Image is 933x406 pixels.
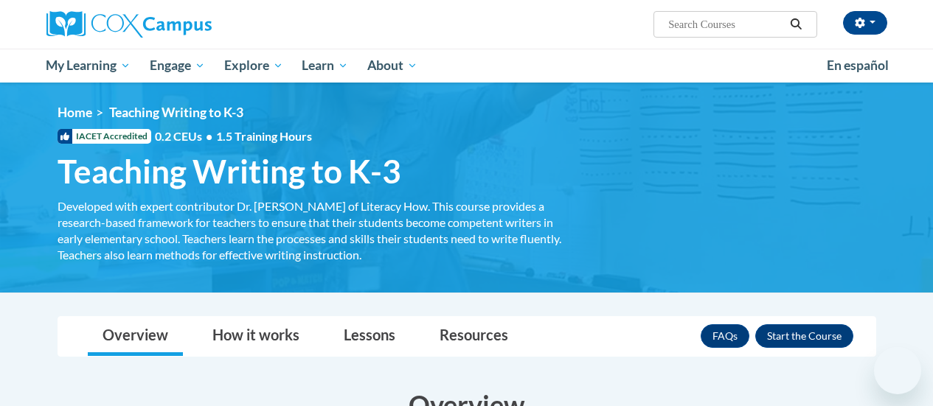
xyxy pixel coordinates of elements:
[667,15,785,33] input: Search Courses
[46,57,131,74] span: My Learning
[35,49,898,83] div: Main menu
[206,129,212,143] span: •
[425,317,523,356] a: Resources
[58,129,151,144] span: IACET Accredited
[874,347,921,394] iframe: Button to launch messaging window
[216,129,312,143] span: 1.5 Training Hours
[785,15,807,33] button: Search
[155,128,312,144] span: 0.2 CEUs
[37,49,141,83] a: My Learning
[58,105,92,120] a: Home
[292,49,358,83] a: Learn
[88,317,183,356] a: Overview
[58,152,401,191] span: Teaching Writing to K-3
[302,57,348,74] span: Learn
[843,11,887,35] button: Account Settings
[215,49,293,83] a: Explore
[198,317,314,356] a: How it works
[701,324,749,348] a: FAQs
[46,11,312,38] a: Cox Campus
[358,49,427,83] a: About
[817,50,898,81] a: En español
[109,105,243,120] span: Teaching Writing to K-3
[367,57,417,74] span: About
[755,324,853,348] button: Enroll
[46,11,212,38] img: Cox Campus
[150,57,205,74] span: Engage
[58,198,566,263] div: Developed with expert contributor Dr. [PERSON_NAME] of Literacy How. This course provides a resea...
[224,57,283,74] span: Explore
[140,49,215,83] a: Engage
[329,317,410,356] a: Lessons
[827,57,889,73] span: En español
